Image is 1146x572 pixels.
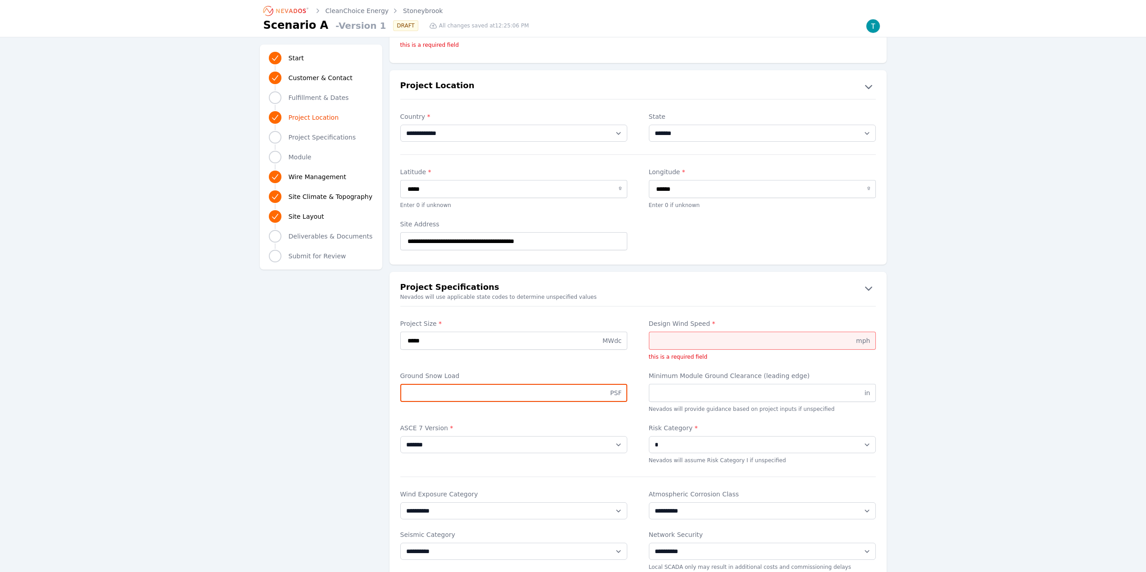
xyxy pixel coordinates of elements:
[649,457,876,464] p: Nevados will assume Risk Category I if unspecified
[263,18,329,32] h1: Scenario A
[390,79,887,94] button: Project Location
[390,281,887,295] button: Project Specifications
[289,172,346,181] span: Wire Management
[400,220,627,229] label: Site Address
[400,202,627,209] p: Enter 0 if unknown
[289,232,373,241] span: Deliverables & Documents
[400,319,627,328] label: Project Size
[326,6,389,15] a: CleanChoice Energy
[649,167,876,176] label: Longitude
[649,202,876,209] p: Enter 0 if unknown
[393,20,418,31] div: DRAFT
[649,112,876,121] label: State
[289,113,339,122] span: Project Location
[866,19,880,33] img: Travis Atwater
[289,133,356,142] span: Project Specifications
[289,73,353,82] span: Customer & Contact
[649,319,876,328] label: Design Wind Speed
[400,41,627,49] p: this is a required field
[390,293,887,301] small: Nevados will use applicable state codes to determine unspecified values
[263,4,443,18] nav: Breadcrumb
[400,167,627,176] label: Latitude
[649,423,876,432] label: Risk Category
[439,22,529,29] span: All changes saved at 12:25:06 PM
[289,54,304,63] span: Start
[400,371,627,380] label: Ground Snow Load
[400,490,627,499] label: Wind Exposure Category
[289,93,349,102] span: Fulfillment & Dates
[400,281,499,295] h2: Project Specifications
[289,153,312,162] span: Module
[400,423,627,432] label: ASCE 7 Version
[332,19,386,32] span: - Version 1
[289,192,372,201] span: Site Climate & Topography
[649,405,876,413] p: Nevados will provide guidance based on project inputs if unspecified
[400,112,627,121] label: Country
[403,6,443,15] a: Stoneybrook
[649,530,876,539] label: Network Security
[649,353,876,360] p: this is a required field
[649,563,876,571] p: Local SCADA only may result in additional costs and commissioning delays
[649,490,876,499] label: Atmospheric Corrosion Class
[269,50,373,264] nav: Progress
[400,530,627,539] label: Seismic Category
[400,79,475,94] h2: Project Location
[289,212,324,221] span: Site Layout
[649,371,876,380] label: Minimum Module Ground Clearance (leading edge)
[289,252,346,261] span: Submit for Review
